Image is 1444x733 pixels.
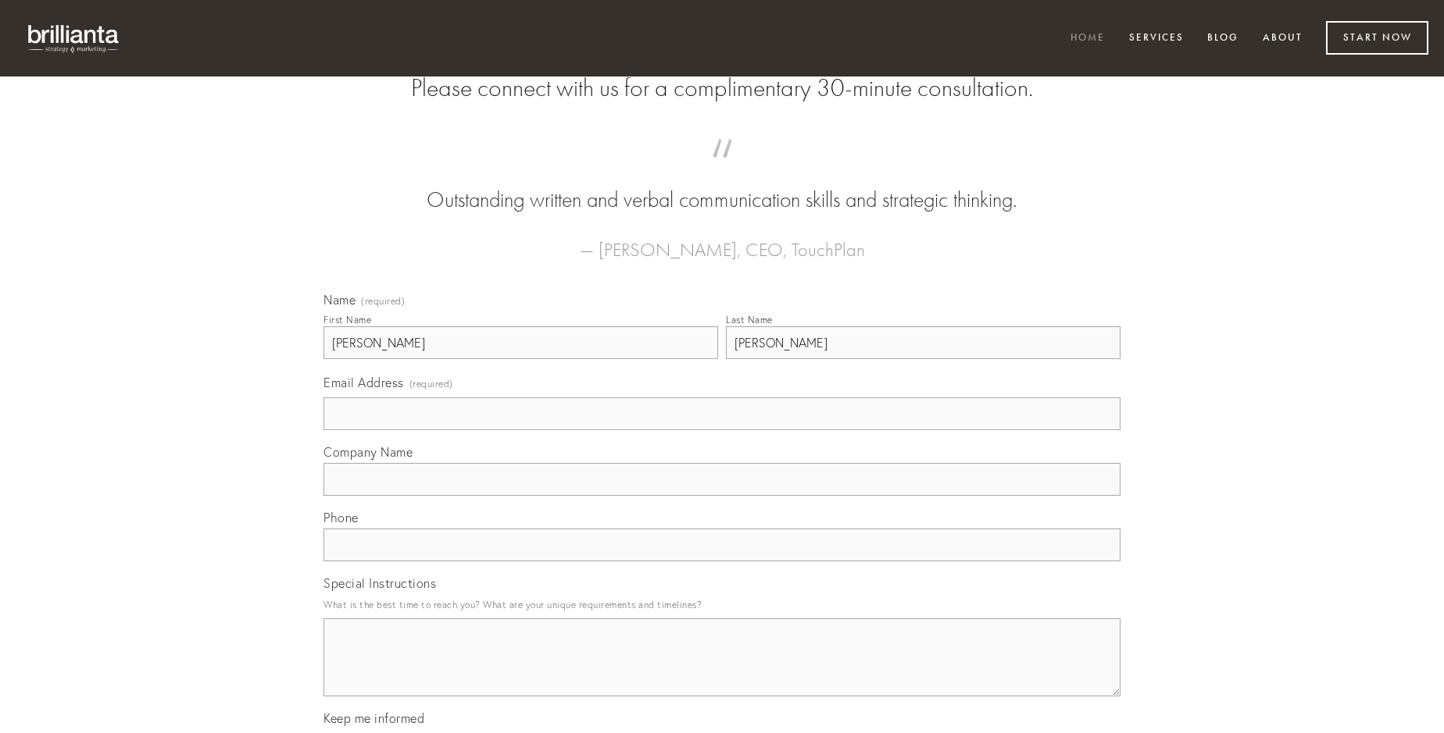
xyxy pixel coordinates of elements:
[1119,26,1194,52] a: Services
[348,155,1096,185] span: “
[1060,26,1115,52] a: Home
[323,575,436,591] span: Special Instructions
[1197,26,1249,52] a: Blog
[348,215,1096,265] figcaption: — [PERSON_NAME], CEO, TouchPlan
[323,314,371,326] div: First Name
[361,297,405,306] span: (required)
[726,314,773,326] div: Last Name
[323,73,1121,103] h2: Please connect with us for a complimentary 30-minute consultation.
[323,375,404,390] span: Email Address
[323,710,424,726] span: Keep me informed
[323,510,359,525] span: Phone
[1253,26,1313,52] a: About
[1326,21,1428,55] a: Start Now
[323,594,1121,615] p: What is the best time to reach you? What are your unique requirements and timelines?
[409,373,453,394] span: (required)
[323,292,356,308] span: Name
[16,16,133,61] img: brillianta - research, strategy, marketing
[323,444,413,460] span: Company Name
[348,155,1096,215] blockquote: Outstanding written and verbal communication skills and strategic thinking.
